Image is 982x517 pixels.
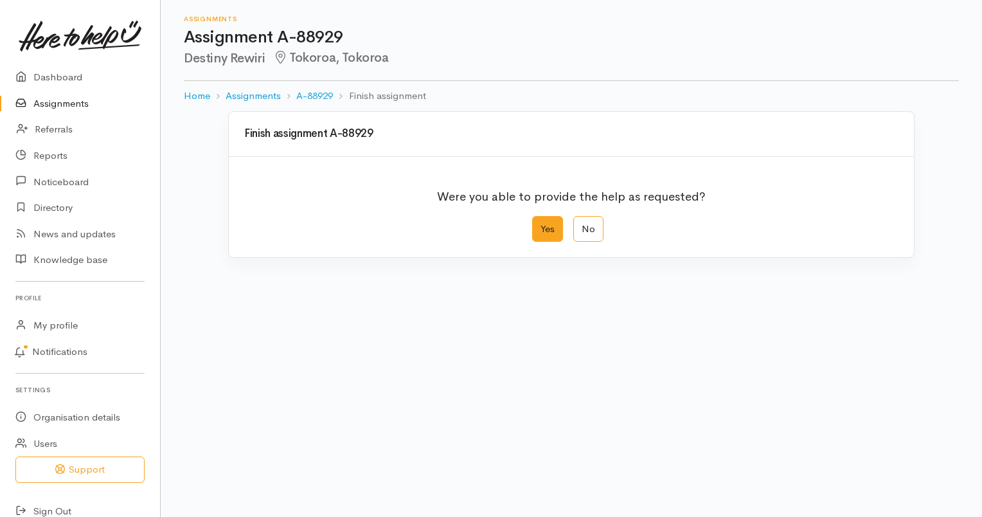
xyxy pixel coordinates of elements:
[244,128,898,140] h3: Finish assignment A-88929
[437,180,706,206] p: Were you able to provide the help as requested?
[184,51,959,66] h2: Destiny Rewiri
[15,381,145,399] h6: Settings
[184,15,959,23] h6: Assignments
[15,457,145,483] button: Support
[184,81,959,111] nav: breadcrumb
[184,89,210,104] a: Home
[15,289,145,307] h6: Profile
[573,216,603,242] label: No
[226,89,281,104] a: Assignments
[272,50,388,66] span: Tokoroa, Tokoroa
[296,89,333,104] a: A-88929
[333,89,425,104] li: Finish assignment
[184,28,959,47] h1: Assignment A-88929
[532,216,563,242] label: Yes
